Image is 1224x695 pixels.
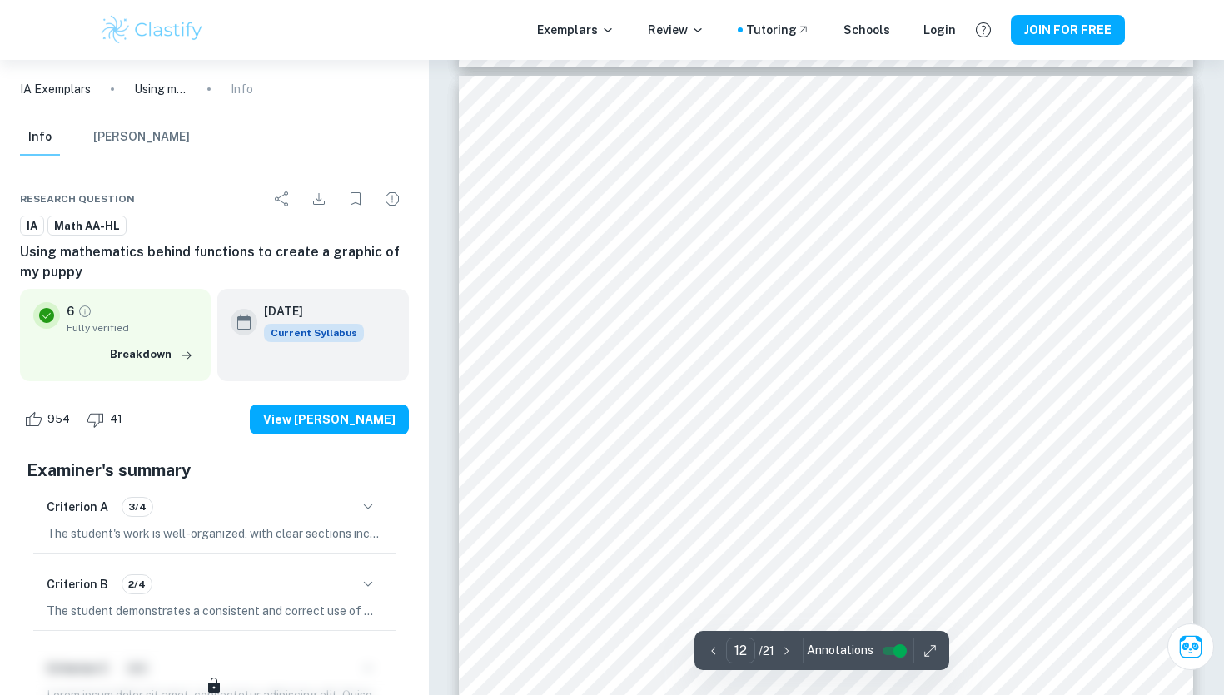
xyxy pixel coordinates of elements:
p: Using mathematics behind functions to create a graphic of my puppy [134,80,187,98]
span: 2/4 [122,577,152,592]
button: JOIN FOR FREE [1011,15,1125,45]
span: 954 [38,411,79,428]
div: Bookmark [339,182,372,216]
span: Math AA-HL [48,218,126,235]
p: Info [231,80,253,98]
a: Login [923,21,956,39]
a: Schools [843,21,890,39]
p: / 21 [759,642,774,660]
a: IA Exemplars [20,80,91,98]
h6: [DATE] [264,302,351,320]
div: Report issue [376,182,409,216]
button: Help and Feedback [969,16,998,44]
button: Breakdown [106,342,197,367]
span: Research question [20,191,135,206]
p: 6 [67,302,74,320]
span: Fully verified [67,320,197,335]
button: Info [20,119,60,156]
div: Share [266,182,299,216]
h6: Using mathematics behind functions to create a graphic of my puppy [20,242,409,282]
h6: Criterion B [47,575,108,593]
a: Math AA-HL [47,216,127,236]
a: Grade fully verified [77,304,92,319]
p: Exemplars [537,21,614,39]
p: Review [648,21,704,39]
span: 41 [101,411,132,428]
div: This exemplar is based on the current syllabus. Feel free to refer to it for inspiration/ideas wh... [264,324,364,342]
h6: Criterion A [47,498,108,516]
span: 3/4 [122,499,152,514]
span: Current Syllabus [264,324,364,342]
button: View [PERSON_NAME] [250,405,409,434]
p: The student's work is well-organized, with clear sections including introduction, body, and concl... [47,524,382,543]
img: Clastify logo [99,13,205,47]
span: Annotations [807,642,873,659]
button: [PERSON_NAME] [93,119,190,156]
a: Tutoring [746,21,810,39]
div: Like [20,406,79,433]
div: Download [302,182,336,216]
a: IA [20,216,44,236]
div: Dislike [82,406,132,433]
span: IA [21,218,43,235]
h5: Examiner's summary [27,458,402,483]
p: The student demonstrates a consistent and correct use of mathematical notation, symbols, and term... [47,602,382,620]
button: Ask Clai [1167,623,1214,670]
